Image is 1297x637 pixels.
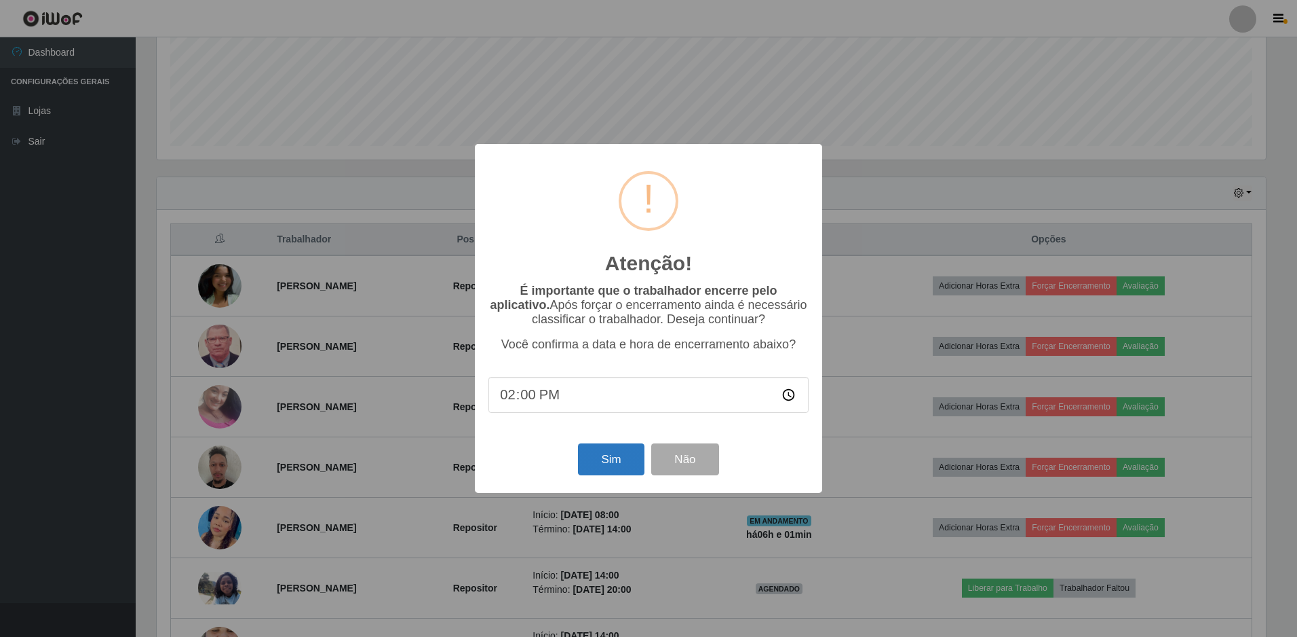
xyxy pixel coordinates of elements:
p: Após forçar o encerramento ainda é necessário classificar o trabalhador. Deseja continuar? [488,284,809,327]
h2: Atenção! [605,251,692,276]
b: É importante que o trabalhador encerre pelo aplicativo. [490,284,777,312]
button: Sim [578,443,644,475]
button: Não [651,443,718,475]
p: Você confirma a data e hora de encerramento abaixo? [488,338,809,352]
